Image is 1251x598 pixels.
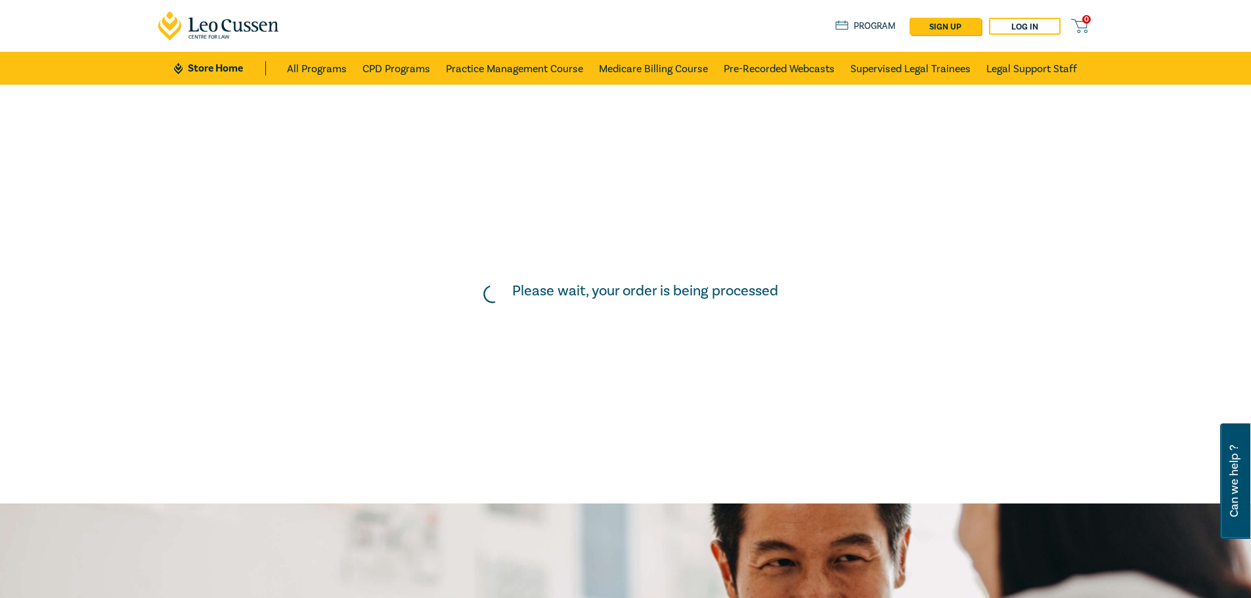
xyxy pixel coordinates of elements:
[1228,431,1240,531] span: Can we help ?
[986,52,1077,85] a: Legal Support Staff
[1082,15,1091,24] span: 0
[724,52,835,85] a: Pre-Recorded Webcasts
[835,19,896,33] a: Program
[910,18,981,35] a: sign up
[174,61,265,75] a: Store Home
[287,52,347,85] a: All Programs
[599,52,708,85] a: Medicare Billing Course
[362,52,430,85] a: CPD Programs
[512,282,778,299] h5: Please wait, your order is being processed
[446,52,583,85] a: Practice Management Course
[850,52,971,85] a: Supervised Legal Trainees
[989,18,1061,35] a: Log in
